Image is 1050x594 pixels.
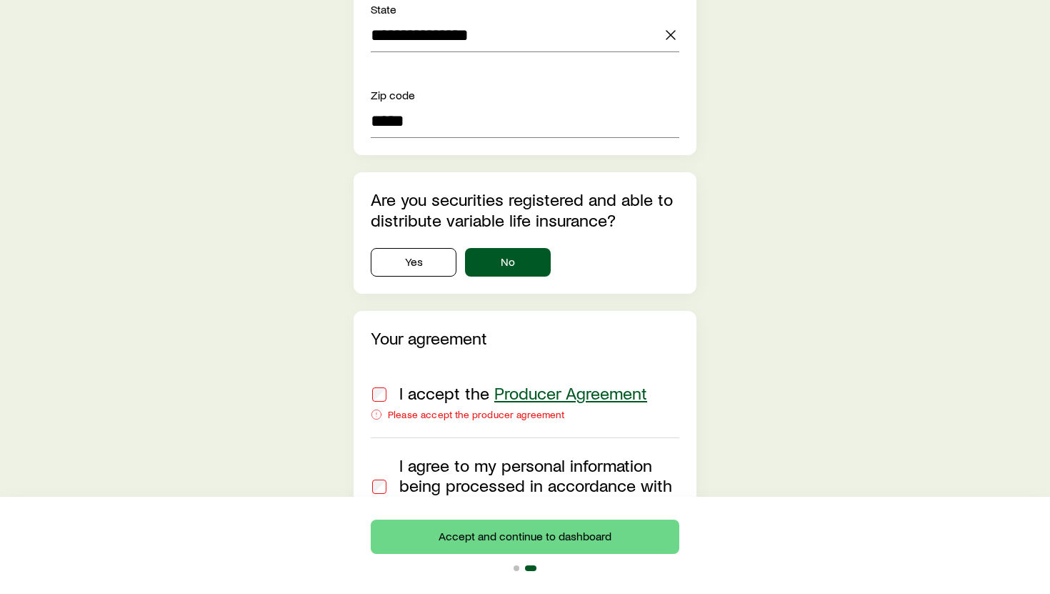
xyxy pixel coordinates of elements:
span: I accept the [399,382,647,403]
div: Zip code [371,86,679,104]
input: I agree to my personal information being processed in accordance with the Modern Life Privacy Policy [372,480,386,494]
a: Modern Life Privacy Policy [429,495,624,515]
label: Your agreement [371,327,487,348]
button: No [465,248,551,277]
button: Accept and continue to dashboard [371,520,679,554]
div: State [371,1,679,18]
input: I accept the Producer Agreement [372,387,386,402]
label: Are you securities registered and able to distribute variable life insurance? [371,189,673,230]
span: I agree to my personal information being processed in accordance with the [399,455,672,515]
div: Please accept the producer agreement [371,409,679,420]
div: securitiesRegistrationInfo.isSecuritiesRegistered [371,248,679,277]
a: Producer Agreement [494,382,647,403]
button: Yes [371,248,456,277]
